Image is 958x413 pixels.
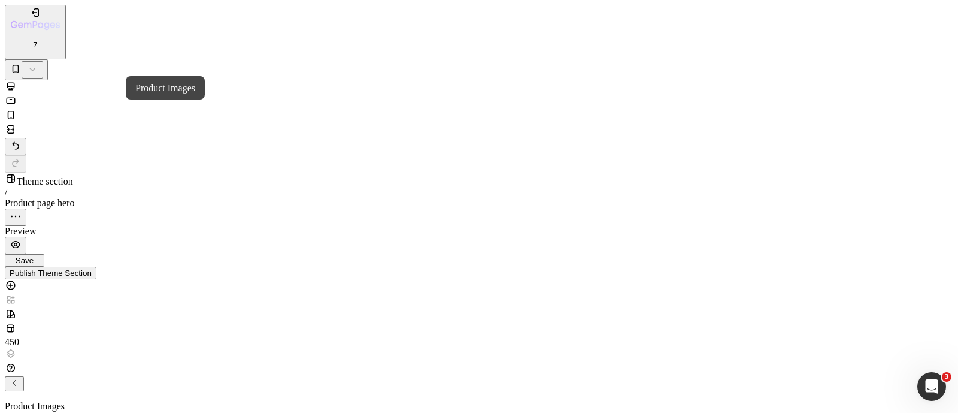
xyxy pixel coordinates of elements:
[17,176,73,186] span: Theme section
[5,187,7,197] span: /
[5,138,953,173] div: Undo/Redo
[5,254,44,267] button: Save
[5,19,72,29] span: Galaxy S20 Ultra
[5,5,66,59] button: 7
[5,226,953,237] div: Preview
[16,256,34,265] span: Save
[942,372,951,382] span: 3
[5,267,96,279] button: Publish Theme Section
[5,30,43,40] span: iPad Mini
[5,52,38,62] span: iPad Pro
[5,401,953,412] p: Product Images
[917,372,946,401] iframe: Intercom live chat
[5,41,37,51] span: iPad Air
[5,8,50,19] span: Galaxy S8+
[11,40,60,49] p: 7
[5,337,29,348] div: 450
[10,269,92,278] div: Publish Theme Section
[5,198,74,208] span: Product page hero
